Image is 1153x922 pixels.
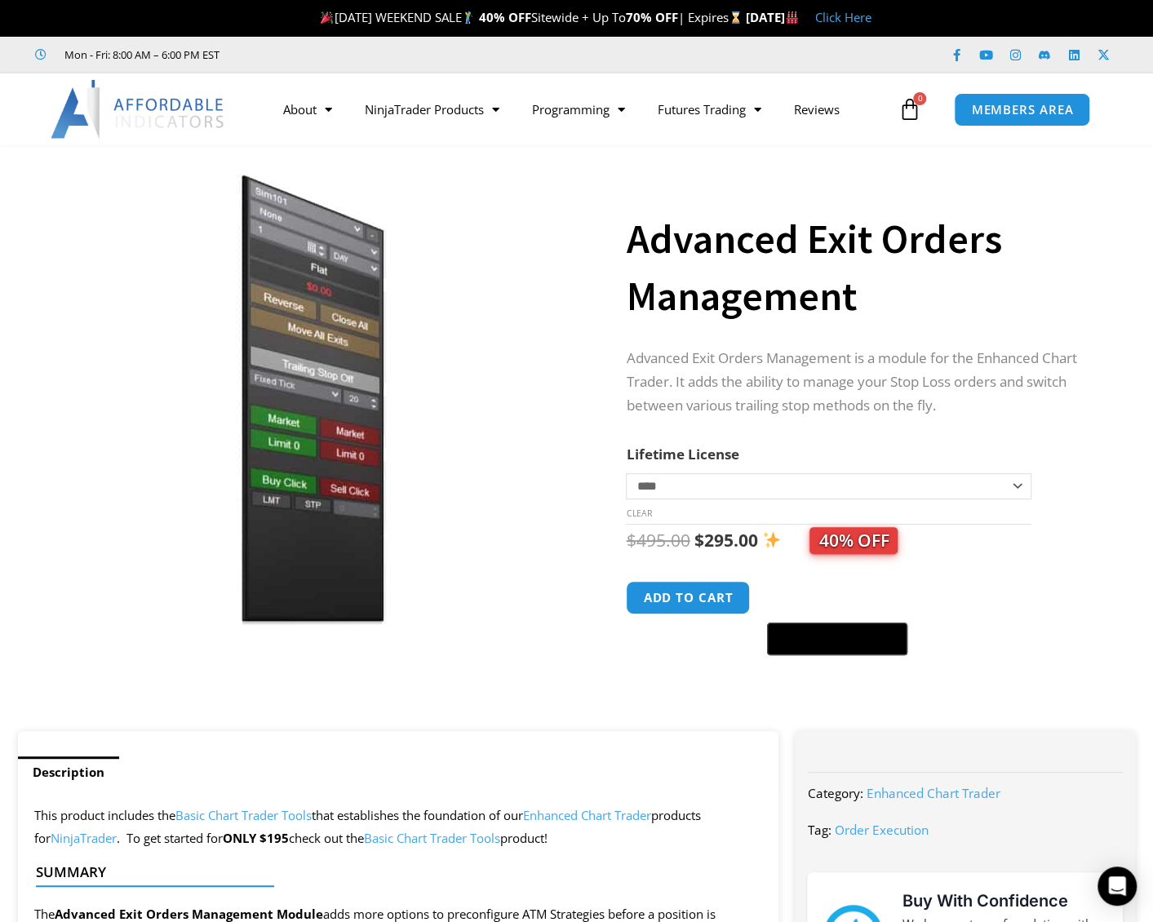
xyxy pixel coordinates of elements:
nav: Menu [267,91,894,128]
strong: ONLY $195 [223,830,289,846]
iframe: Customer reviews powered by Trustpilot [242,47,487,63]
a: Programming [516,91,641,128]
h1: Advanced Exit Orders Management [626,211,1102,325]
span: Category: [807,785,863,801]
img: 🏭 [786,11,798,24]
img: LogoAI | Affordable Indicators – NinjaTrader [51,80,226,139]
a: Basic Chart Trader Tools [175,807,312,823]
img: ✨ [763,531,780,548]
iframe: Secure express checkout frame [764,578,911,618]
img: AdvancedStopLossMgmt [41,174,565,625]
bdi: 295.00 [694,529,757,552]
span: Mon - Fri: 8:00 AM – 6:00 PM EST [60,45,220,64]
a: Basic Chart Trader Tools [364,830,500,846]
button: Add to cart [626,581,750,614]
span: $ [626,529,636,552]
a: Futures Trading [641,91,778,128]
button: Buy with GPay [767,623,907,655]
h4: Summary [36,864,748,880]
a: 0 [873,86,945,133]
label: Lifetime License [626,445,738,463]
a: Enhanced Chart Trader [866,785,1000,801]
a: Reviews [778,91,856,128]
strong: 70% OFF [626,9,678,25]
div: Open Intercom Messenger [1098,867,1137,906]
p: Advanced Exit Orders Management is a module for the Enhanced Chart Trader. It adds the ability to... [626,347,1102,418]
a: Enhanced Chart Trader [523,807,651,823]
span: [DATE] WEEKEND SALE Sitewide + Up To | Expires [317,9,745,25]
a: NinjaTrader [51,830,117,846]
span: 0 [913,92,926,105]
span: 40% OFF [809,527,898,554]
a: Clear options [626,508,651,519]
a: NinjaTrader Products [348,91,516,128]
iframe: PayPal Message 1 [626,666,1102,680]
span: $ [694,529,703,552]
p: This product includes the that establishes the foundation of our products for . To get started for [34,805,763,850]
a: About [267,91,348,128]
span: Tag: [807,822,831,838]
h3: Buy With Confidence [902,889,1106,913]
strong: 40% OFF [479,9,531,25]
a: MEMBERS AREA [954,93,1090,126]
span: MEMBERS AREA [971,104,1073,116]
a: Description [18,756,119,788]
img: 🏌️‍♂️ [462,11,474,24]
a: Order Execution [834,822,928,838]
img: 🎉 [321,11,333,24]
strong: [DATE] [746,9,799,25]
a: Click Here [815,9,871,25]
img: ⌛ [729,11,742,24]
bdi: 495.00 [626,529,690,552]
span: check out the product! [289,830,548,846]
